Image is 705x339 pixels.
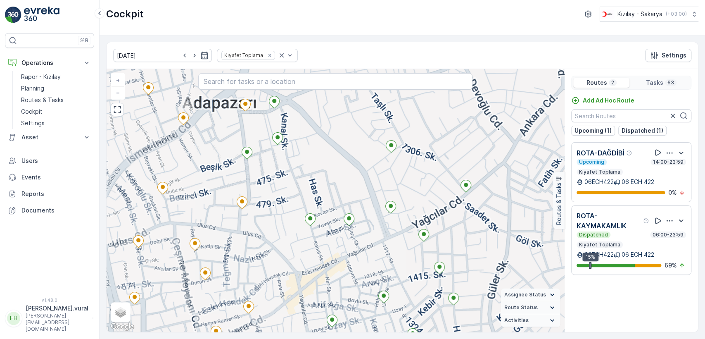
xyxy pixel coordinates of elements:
[668,189,677,197] p: 0 %
[18,94,94,106] a: Routes & Tasks
[18,106,94,117] a: Cockpit
[583,96,634,105] p: Add Ad Hoc Route
[21,173,91,181] p: Events
[5,202,94,219] a: Documents
[116,89,120,96] span: −
[571,96,634,105] a: Add Ad Hoc Route
[571,109,691,122] input: Search Routes
[112,303,130,321] a: Layers
[666,11,687,17] p: ( +03:00 )
[501,289,560,301] summary: Assignee Status
[504,304,538,311] span: Route Status
[586,79,607,87] p: Routes
[665,261,677,270] p: 69 %
[26,313,88,332] p: [PERSON_NAME][EMAIL_ADDRESS][DOMAIN_NAME]
[652,159,684,165] p: 14:00-23:59
[18,117,94,129] a: Settings
[584,178,614,186] p: 06ECH422
[18,71,94,83] a: Rapor - Kızılay
[21,119,45,127] p: Settings
[578,232,609,238] p: Dispatched
[571,126,615,136] button: Upcoming (1)
[555,183,563,225] p: Routes & Tasks
[610,79,615,86] p: 2
[21,107,43,116] p: Cockpit
[617,10,662,18] p: Kızılay - Sakarya
[7,312,20,325] div: HH
[5,55,94,71] button: Operations
[80,37,88,44] p: ⌘B
[198,73,473,90] input: Search for tasks or a location
[577,211,641,231] p: ROTA-KAYMAKAMLIK
[26,304,88,313] p: [PERSON_NAME].vural
[116,76,120,84] span: +
[106,7,144,21] p: Cockpit
[652,232,684,238] p: 06:00-23:59
[577,148,624,158] p: ROTA-DAĞDİBİ
[504,317,529,324] span: Activities
[645,49,691,62] button: Settings
[574,127,612,135] p: Upcoming (1)
[5,298,94,303] span: v 1.48.0
[618,126,667,136] button: Dispatched (1)
[21,84,44,93] p: Planning
[109,321,136,332] a: Open this area in Google Maps (opens a new window)
[18,83,94,94] a: Planning
[5,129,94,146] button: Asset
[24,7,59,23] img: logo_light-DOdMpM7g.png
[600,10,614,19] img: k%C4%B1z%C4%B1lay_DTAvauz.png
[584,251,614,259] p: 06ECH422
[578,241,621,248] p: Kıyafet Toplama
[113,49,212,62] input: dd/mm/yyyy
[5,153,94,169] a: Users
[21,133,78,141] p: Asset
[504,291,546,298] span: Assignee Status
[21,59,78,67] p: Operations
[21,206,91,215] p: Documents
[21,73,61,81] p: Rapor - Kızılay
[662,51,686,60] p: Settings
[265,52,274,59] div: Remove Kıyafet Toplama
[21,96,64,104] p: Routes & Tasks
[578,169,621,175] p: Kıyafet Toplama
[5,169,94,186] a: Events
[622,127,663,135] p: Dispatched (1)
[21,190,91,198] p: Reports
[5,186,94,202] a: Reports
[5,7,21,23] img: logo
[578,159,605,165] p: Upcoming
[222,51,264,59] div: Kıyafet Toplama
[501,314,560,327] summary: Activities
[626,150,633,156] div: Help Tooltip Icon
[667,79,675,86] p: 63
[646,79,663,87] p: Tasks
[21,157,91,165] p: Users
[622,251,654,259] p: 06 ECH 422
[5,304,94,332] button: HH[PERSON_NAME].vural[PERSON_NAME][EMAIL_ADDRESS][DOMAIN_NAME]
[622,178,654,186] p: 06 ECH 422
[582,253,598,262] div: 15%
[501,301,560,314] summary: Route Status
[112,74,124,86] a: Zoom In
[109,321,136,332] img: Google
[112,86,124,99] a: Zoom Out
[643,217,650,224] div: Help Tooltip Icon
[600,7,698,21] button: Kızılay - Sakarya(+03:00)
